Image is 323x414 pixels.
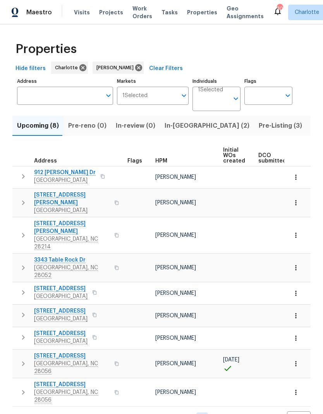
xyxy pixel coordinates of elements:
[155,291,196,296] span: [PERSON_NAME]
[165,120,249,131] span: In-[GEOGRAPHIC_DATA] (2)
[132,5,152,20] span: Work Orders
[127,158,142,164] span: Flags
[55,64,81,72] span: Charlotte
[192,79,241,84] label: Individuals
[155,200,196,205] span: [PERSON_NAME]
[149,64,183,74] span: Clear Filters
[34,158,57,164] span: Address
[187,9,217,16] span: Properties
[99,9,123,16] span: Projects
[15,64,46,74] span: Hide filters
[26,9,52,16] span: Maestro
[51,62,88,74] div: Charlotte
[258,153,286,164] span: DCO submitted
[12,62,49,76] button: Hide filters
[223,357,239,363] span: [DATE]
[155,233,196,238] span: [PERSON_NAME]
[17,79,113,84] label: Address
[116,120,155,131] span: In-review (0)
[155,158,167,164] span: HPM
[230,93,241,104] button: Open
[103,90,114,101] button: Open
[96,64,137,72] span: [PERSON_NAME]
[244,79,292,84] label: Flags
[161,10,178,15] span: Tasks
[15,45,77,53] span: Properties
[146,62,186,76] button: Clear Filters
[277,5,282,12] div: 30
[74,9,90,16] span: Visits
[198,87,223,93] span: 1 Selected
[155,335,196,341] span: [PERSON_NAME]
[295,9,319,16] span: Charlotte
[155,390,196,395] span: [PERSON_NAME]
[155,265,196,270] span: [PERSON_NAME]
[282,90,293,101] button: Open
[17,120,59,131] span: Upcoming (8)
[68,120,107,131] span: Pre-reno (0)
[122,92,148,99] span: 1 Selected
[155,313,196,318] span: [PERSON_NAME]
[227,5,264,20] span: Geo Assignments
[93,62,144,74] div: [PERSON_NAME]
[155,174,196,180] span: [PERSON_NAME]
[179,90,189,101] button: Open
[155,361,196,366] span: [PERSON_NAME]
[259,120,302,131] span: Pre-Listing (3)
[223,147,245,164] span: Initial WOs created
[117,79,189,84] label: Markets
